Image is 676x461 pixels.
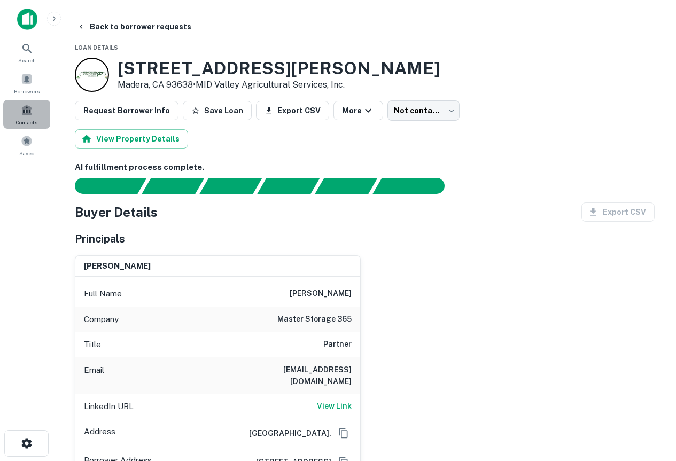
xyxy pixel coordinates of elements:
div: AI fulfillment process complete. [373,178,457,194]
div: Not contacted [387,100,460,121]
a: Saved [3,131,50,160]
a: View Link [317,400,352,413]
div: Principals found, AI now looking for contact information... [257,178,320,194]
img: capitalize-icon.png [17,9,37,30]
a: Borrowers [3,69,50,98]
a: Contacts [3,100,50,129]
span: Search [18,56,36,65]
h6: [EMAIL_ADDRESS][DOMAIN_NAME] [223,364,352,387]
p: Full Name [84,287,122,300]
p: Email [84,364,104,387]
div: Your request is received and processing... [142,178,204,194]
h6: Partner [323,338,352,351]
h5: Principals [75,231,125,247]
button: Export CSV [256,101,329,120]
h6: [PERSON_NAME] [290,287,352,300]
button: Save Loan [183,101,252,120]
button: View Property Details [75,129,188,149]
p: Address [84,425,115,441]
span: Loan Details [75,44,118,51]
span: Contacts [16,118,37,127]
p: LinkedIn URL [84,400,134,413]
a: Search [3,38,50,67]
span: Borrowers [14,87,40,96]
button: Request Borrower Info [75,101,178,120]
h6: [PERSON_NAME] [84,260,151,272]
button: More [333,101,383,120]
h6: master storage 365 [277,313,352,326]
div: Sending borrower request to AI... [62,178,142,194]
button: Back to borrower requests [73,17,196,36]
h3: [STREET_ADDRESS][PERSON_NAME] [118,58,440,79]
span: Saved [19,149,35,158]
a: MID Valley Agricultural Services, Inc. [196,80,345,90]
iframe: Chat Widget [623,376,676,427]
h6: View Link [317,400,352,412]
div: Documents found, AI parsing details... [199,178,262,194]
h6: [GEOGRAPHIC_DATA], [240,427,331,439]
button: Copy Address [336,425,352,441]
h4: Buyer Details [75,202,158,222]
p: Company [84,313,119,326]
div: Principals found, still searching for contact information. This may take time... [315,178,377,194]
p: Madera, CA 93638 • [118,79,440,91]
h6: AI fulfillment process complete. [75,161,655,174]
p: Title [84,338,101,351]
